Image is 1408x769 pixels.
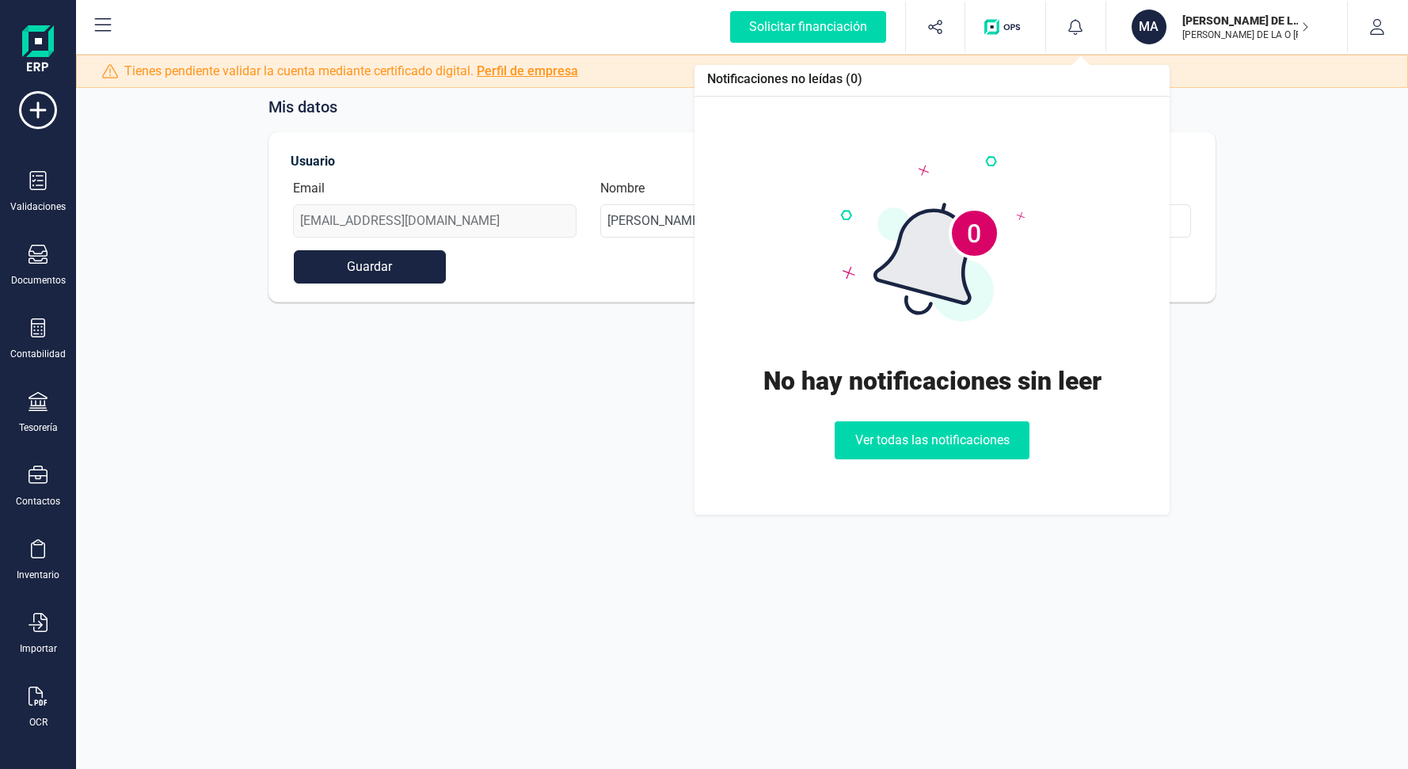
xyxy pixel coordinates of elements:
span: Tienes pendiente validar la cuenta mediante certificado digital. [124,62,578,81]
img: Bicolor.svg [839,153,1026,328]
div: Validaciones [10,200,66,213]
p: [PERSON_NAME] DE LA O [PERSON_NAME] [1182,13,1309,29]
div: MA [1132,10,1166,44]
p: [PERSON_NAME] DE LA O [PERSON_NAME] [1182,29,1309,41]
span: Mis datos [268,95,337,119]
div: No hay notificaciones sin leer [763,366,1102,396]
div: Notificaciones no leídas (0) [707,71,862,89]
div: Contabilidad [10,348,66,360]
div: Inventario [17,569,59,581]
div: Contactos [16,495,60,508]
b: Usuario [291,154,335,169]
img: Logo Finanedi [22,25,54,76]
button: Solicitar financiación [711,2,905,52]
img: Logo de OPS [984,19,1026,35]
a: Perfil de empresa [477,63,578,78]
button: Ver todas las notificaciones [835,421,1029,459]
button: MA[PERSON_NAME] DE LA O [PERSON_NAME][PERSON_NAME] DE LA O [PERSON_NAME] [1125,2,1328,52]
div: OCR [29,716,48,729]
input: Introduce tu nombre [600,204,884,238]
div: Importar [20,642,57,655]
button: Guardar [294,250,445,284]
div: Tesorería [19,421,58,434]
div: Documentos [11,274,66,287]
button: Logo de OPS [975,2,1036,52]
label: Email [293,179,325,198]
div: Solicitar financiación [730,11,886,43]
label: Nombre [600,179,645,198]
